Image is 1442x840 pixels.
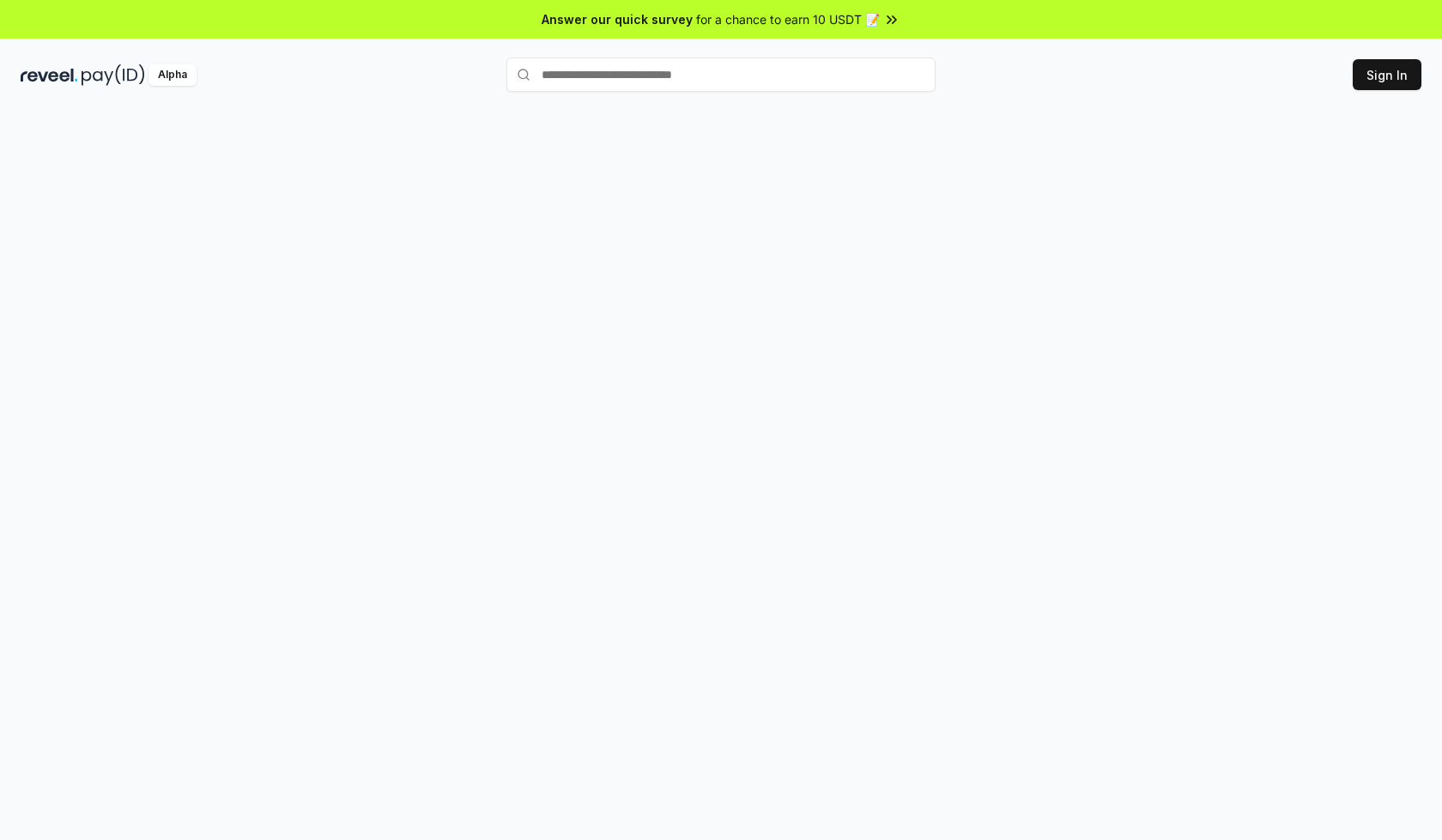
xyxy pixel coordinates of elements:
[82,64,145,86] img: pay_id
[1353,59,1421,90] button: Sign In
[21,64,78,86] img: reveel_dark
[148,64,197,86] div: Alpha
[696,10,880,28] span: for a chance to earn 10 USDT 📝
[542,10,693,28] span: Answer our quick survey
